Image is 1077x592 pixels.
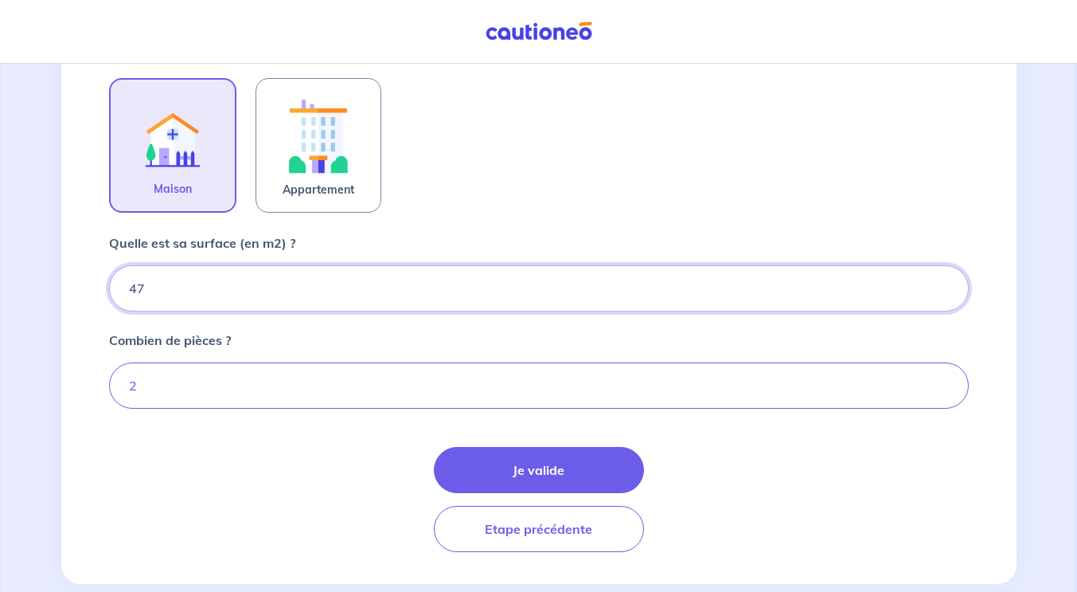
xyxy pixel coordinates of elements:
[109,331,231,350] p: Combien de pièces ?
[434,447,644,493] button: Je valide
[283,180,354,199] span: Appartement
[109,363,969,409] input: Ex: 1
[275,92,361,180] img: illu_apartment.svg
[109,265,969,312] input: Ex : 67
[109,233,295,253] p: Quelle est sa surface (en m2) ?
[154,179,192,198] span: Maison
[434,506,644,552] button: Etape précédente
[479,22,599,41] img: Cautioneo
[130,92,216,179] img: illu_rent.svg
